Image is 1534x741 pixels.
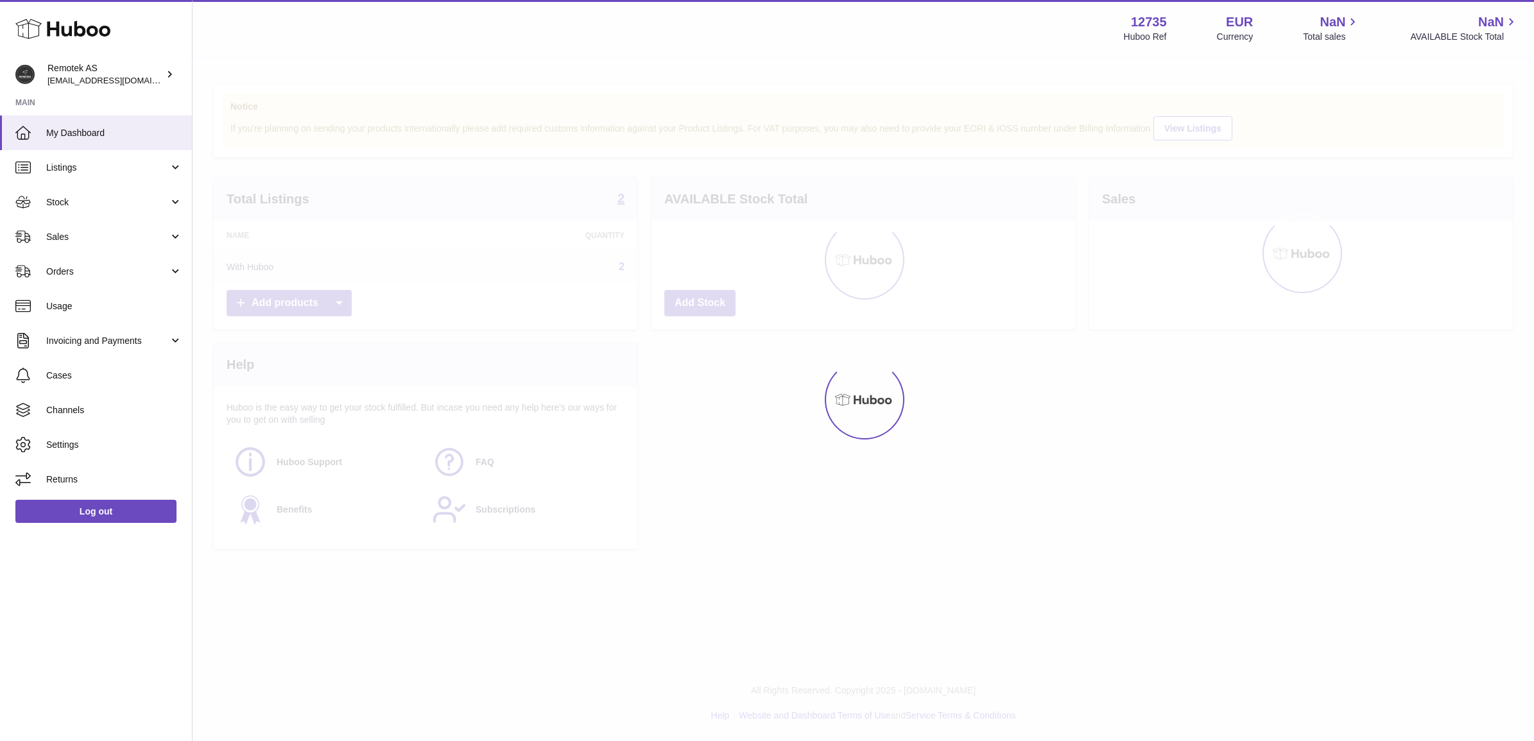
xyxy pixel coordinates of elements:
span: Invoicing and Payments [46,335,169,347]
strong: EUR [1226,13,1253,31]
span: Settings [46,439,182,451]
a: NaN AVAILABLE Stock Total [1410,13,1519,43]
div: Currency [1217,31,1254,43]
a: Log out [15,500,177,523]
span: My Dashboard [46,127,182,139]
span: Returns [46,473,182,486]
span: AVAILABLE Stock Total [1410,31,1519,43]
span: Sales [46,231,169,243]
span: Total sales [1303,31,1360,43]
strong: 12735 [1131,13,1167,31]
a: NaN Total sales [1303,13,1360,43]
span: Usage [46,300,182,312]
span: Channels [46,404,182,416]
span: Orders [46,266,169,278]
span: Stock [46,196,169,209]
span: [EMAIL_ADDRESS][DOMAIN_NAME] [47,75,189,85]
span: Listings [46,162,169,174]
span: NaN [1320,13,1345,31]
img: internalAdmin-12735@internal.huboo.com [15,65,35,84]
div: Remotek AS [47,62,163,87]
div: Huboo Ref [1124,31,1167,43]
span: Cases [46,370,182,382]
span: NaN [1478,13,1504,31]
